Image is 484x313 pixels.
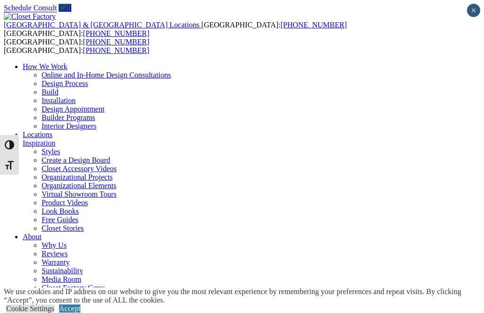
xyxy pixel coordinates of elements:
[6,304,54,313] a: Cookie Settings
[42,113,95,122] a: Builder Programs
[4,38,149,54] span: [GEOGRAPHIC_DATA]: [GEOGRAPHIC_DATA]:
[42,148,60,156] a: Styles
[42,173,112,181] a: Organizational Projects
[42,250,68,258] a: Reviews
[42,224,84,232] a: Closet Stories
[4,287,484,304] div: We use cookies and IP address on our website to give you the most relevant experience by remember...
[4,4,57,12] a: Schedule Consult
[42,71,171,79] a: Online and In-Home Design Consultations
[42,199,88,207] a: Product Videos
[59,304,80,313] a: Accept
[42,88,59,96] a: Build
[42,207,79,215] a: Look Books
[42,182,116,190] a: Organizational Elements
[23,130,52,139] a: Locations
[23,139,55,147] a: Inspiration
[4,21,199,29] span: [GEOGRAPHIC_DATA] & [GEOGRAPHIC_DATA] Locations
[83,38,149,46] a: [PHONE_NUMBER]
[42,79,88,87] a: Design Process
[83,46,149,54] a: [PHONE_NUMBER]
[23,233,42,241] a: About
[4,12,56,21] img: Closet Factory
[42,156,110,164] a: Create a Design Board
[4,21,201,29] a: [GEOGRAPHIC_DATA] & [GEOGRAPHIC_DATA] Locations
[42,96,76,104] a: Installation
[42,216,78,224] a: Free Guides
[467,4,480,17] button: Close
[83,29,149,37] a: [PHONE_NUMBER]
[42,190,117,198] a: Virtual Showroom Tours
[280,21,346,29] a: [PHONE_NUMBER]
[42,122,96,130] a: Interior Designers
[42,267,83,275] a: Sustainability
[23,62,68,70] a: How We Work
[42,165,117,173] a: Closet Accessory Videos
[42,284,105,292] a: Closet Factory Cares
[42,105,104,113] a: Design Appointment
[42,241,67,249] a: Why Us
[4,21,347,37] span: [GEOGRAPHIC_DATA]: [GEOGRAPHIC_DATA]:
[42,275,81,283] a: Media Room
[42,258,69,266] a: Warranty
[59,4,71,12] a: Call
